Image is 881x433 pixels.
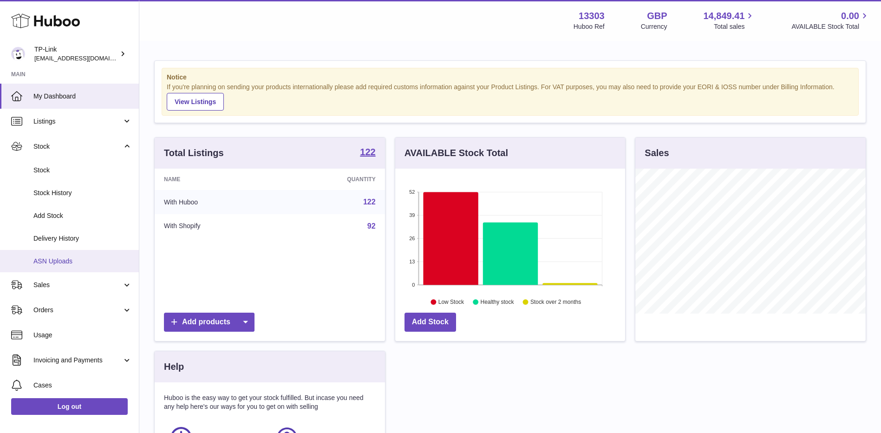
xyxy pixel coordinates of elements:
strong: 122 [360,147,375,157]
h3: Help [164,361,184,373]
span: Stock [33,142,122,151]
text: Low Stock [438,299,464,305]
span: Delivery History [33,234,132,243]
span: 14,849.41 [703,10,744,22]
a: Add products [164,313,255,332]
div: If you're planning on sending your products internationally please add required customs informati... [167,83,854,111]
text: Stock over 2 months [530,299,581,305]
td: With Shopify [155,214,279,238]
strong: Notice [167,73,854,82]
a: 14,849.41 Total sales [703,10,755,31]
a: 122 [360,147,375,158]
span: AVAILABLE Stock Total [791,22,870,31]
text: 13 [409,259,415,264]
strong: GBP [647,10,667,22]
a: Add Stock [405,313,456,332]
strong: 13303 [579,10,605,22]
span: Orders [33,306,122,315]
text: 52 [409,189,415,195]
span: Listings [33,117,122,126]
span: Total sales [714,22,755,31]
span: Sales [33,281,122,289]
a: 122 [363,198,376,206]
img: gaby.chen@tp-link.com [11,47,25,61]
td: With Huboo [155,190,279,214]
text: 0 [412,282,415,288]
span: Stock [33,166,132,175]
h3: Total Listings [164,147,224,159]
span: Invoicing and Payments [33,356,122,365]
a: Log out [11,398,128,415]
span: ASN Uploads [33,257,132,266]
span: 0.00 [841,10,859,22]
th: Name [155,169,279,190]
h3: Sales [645,147,669,159]
span: Cases [33,381,132,390]
a: 0.00 AVAILABLE Stock Total [791,10,870,31]
h3: AVAILABLE Stock Total [405,147,508,159]
div: Currency [641,22,667,31]
p: Huboo is the easy way to get your stock fulfilled. But incase you need any help here's our ways f... [164,394,376,411]
text: 39 [409,212,415,218]
span: My Dashboard [33,92,132,101]
span: [EMAIL_ADDRESS][DOMAIN_NAME] [34,54,137,62]
div: TP-Link [34,45,118,63]
span: Usage [33,331,132,340]
text: 26 [409,236,415,241]
text: Healthy stock [480,299,514,305]
th: Quantity [279,169,385,190]
div: Huboo Ref [574,22,605,31]
a: View Listings [167,93,224,111]
span: Add Stock [33,211,132,220]
span: Stock History [33,189,132,197]
a: 92 [367,222,376,230]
